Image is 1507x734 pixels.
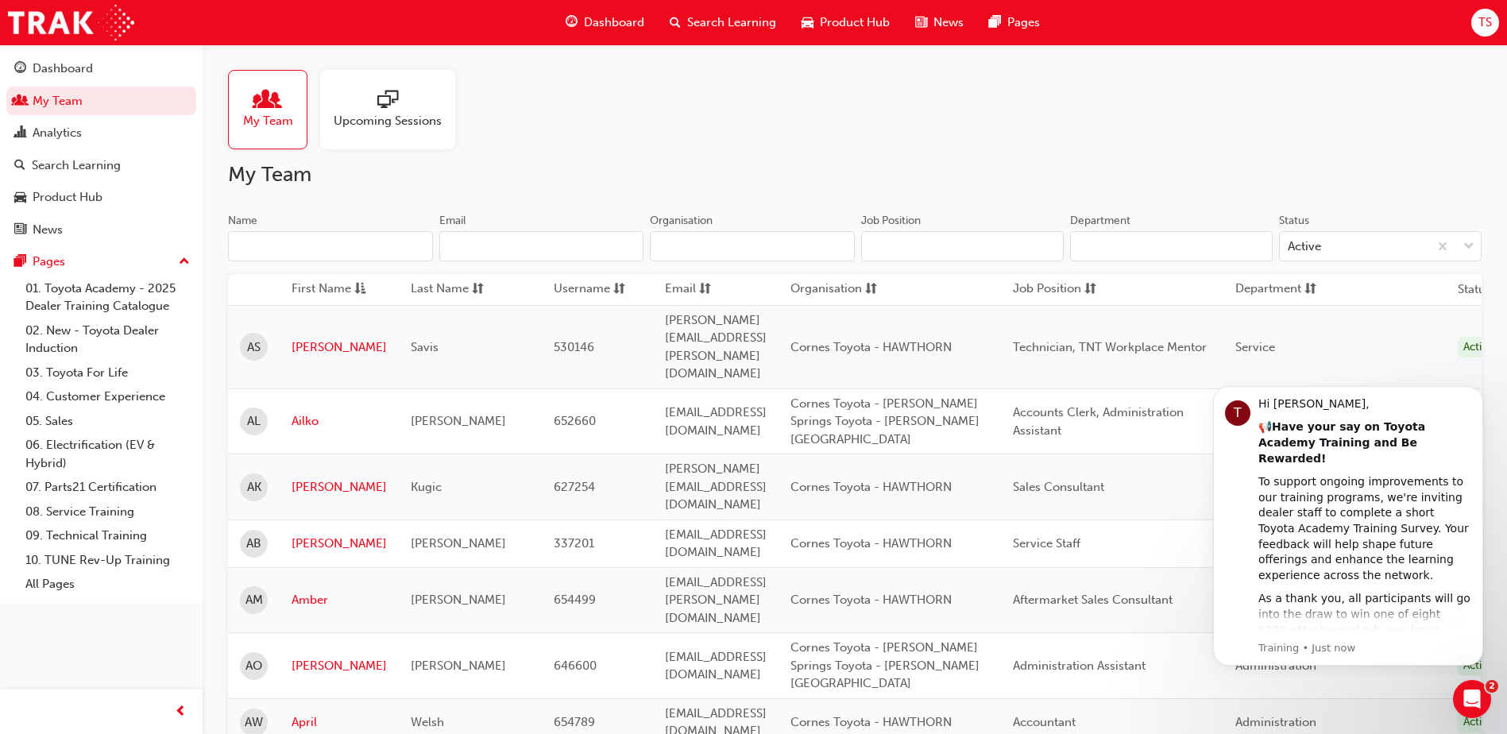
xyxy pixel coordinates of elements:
span: 530146 [554,340,594,354]
a: 05. Sales [19,409,196,434]
a: My Team [6,87,196,116]
span: Pages [1007,14,1040,32]
input: Organisation [650,231,855,261]
span: Sales Consultant [1013,480,1104,494]
span: Email [665,280,696,299]
span: Cornes Toyota - HAWTHORN [790,536,952,550]
span: [EMAIL_ADDRESS][DOMAIN_NAME] [665,405,767,438]
button: Last Namesorting-icon [411,280,498,299]
a: [PERSON_NAME] [292,478,387,496]
span: 646600 [554,659,597,673]
a: 10. TUNE Rev-Up Training [19,548,196,573]
span: sorting-icon [865,280,877,299]
a: Search Learning [6,151,196,180]
span: Cornes Toyota - HAWTHORN [790,715,952,729]
span: news-icon [915,13,927,33]
span: My Team [243,112,293,130]
span: sessionType_ONLINE_URL-icon [377,90,398,112]
input: Department [1070,231,1273,261]
div: Product Hub [33,188,102,207]
div: Email [439,213,466,229]
span: TS [1478,14,1492,32]
a: 07. Parts21 Certification [19,475,196,500]
a: 01. Toyota Academy - 2025 Dealer Training Catalogue [19,276,196,319]
span: car-icon [802,13,813,33]
span: 654499 [554,593,596,607]
div: Analytics [33,124,82,142]
span: AO [245,657,262,675]
span: AL [247,412,261,431]
a: Ailko [292,412,387,431]
span: Product Hub [820,14,890,32]
button: DashboardMy TeamAnalyticsSearch LearningProduct HubNews [6,51,196,247]
a: April [292,713,387,732]
img: Trak [8,5,134,41]
span: Service [1235,340,1275,354]
span: Administration [1235,715,1316,729]
a: 03. Toyota For Life [19,361,196,385]
button: First Nameasc-icon [292,280,379,299]
a: pages-iconPages [976,6,1053,39]
span: Username [554,280,610,299]
button: Emailsorting-icon [665,280,752,299]
span: Service Staff [1013,536,1080,550]
a: News [6,215,196,245]
div: Job Position [861,213,921,229]
button: Pages [6,247,196,276]
a: guage-iconDashboard [553,6,657,39]
button: TS [1471,9,1499,37]
span: 2 [1486,680,1498,693]
span: prev-icon [175,702,187,722]
span: 654789 [554,715,595,729]
th: Status [1458,280,1491,299]
div: Active [1458,337,1499,358]
a: news-iconNews [902,6,976,39]
button: Departmentsorting-icon [1235,280,1323,299]
div: Organisation [650,213,713,229]
input: Name [228,231,433,261]
span: [EMAIL_ADDRESS][DOMAIN_NAME] [665,527,767,560]
span: Cornes Toyota - [PERSON_NAME] Springs Toyota - [PERSON_NAME][GEOGRAPHIC_DATA] [790,640,980,690]
span: sorting-icon [613,280,625,299]
button: Usernamesorting-icon [554,280,641,299]
span: Organisation [790,280,862,299]
span: chart-icon [14,126,26,141]
div: News [33,221,63,239]
span: asc-icon [354,280,366,299]
span: Kugic [411,480,442,494]
span: Cornes Toyota - HAWTHORN [790,593,952,607]
span: [PERSON_NAME] [411,536,506,550]
input: Job Position [861,231,1064,261]
a: Analytics [6,118,196,148]
a: Dashboard [6,54,196,83]
a: [PERSON_NAME] [292,535,387,553]
a: Upcoming Sessions [320,70,468,149]
span: up-icon [179,252,190,272]
span: Cornes Toyota - HAWTHORN [790,480,952,494]
span: search-icon [670,13,681,33]
div: Active [1288,238,1321,256]
a: 09. Technical Training [19,523,196,548]
div: Status [1279,213,1309,229]
a: search-iconSearch Learning [657,6,789,39]
iframe: Intercom notifications message [1189,372,1507,675]
span: guage-icon [566,13,578,33]
span: 652660 [554,414,596,428]
button: Organisationsorting-icon [790,280,878,299]
a: Amber [292,591,387,609]
div: Name [228,213,257,229]
span: AB [246,535,261,553]
span: Job Position [1013,280,1081,299]
h2: My Team [228,162,1482,187]
a: 08. Service Training [19,500,196,524]
a: All Pages [19,572,196,597]
a: [PERSON_NAME] [292,338,387,357]
span: Welsh [411,715,444,729]
span: AK [247,478,261,496]
a: [PERSON_NAME] [292,657,387,675]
